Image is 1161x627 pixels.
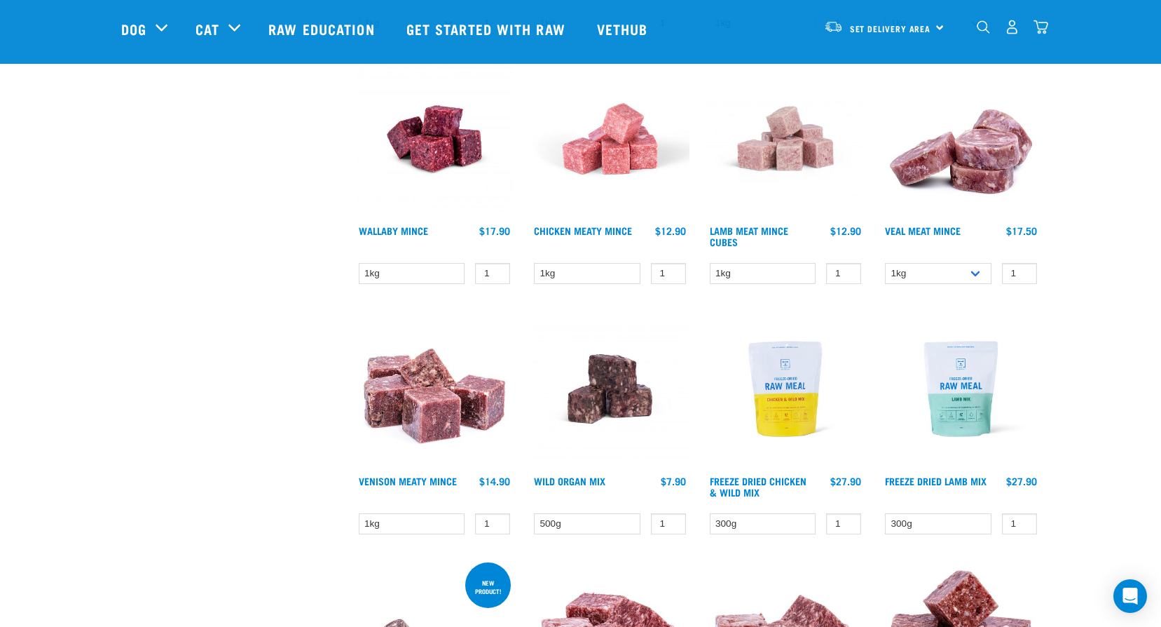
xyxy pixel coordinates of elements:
input: 1 [475,263,510,285]
div: Open Intercom Messenger [1113,579,1147,613]
img: home-icon@2x.png [1033,20,1048,34]
a: Lamb Meat Mince Cubes [710,228,788,244]
a: Wallaby Mince [359,228,428,233]
div: $12.90 [830,225,861,236]
a: Wild Organ Mix [534,478,605,483]
span: Set Delivery Area [850,26,931,31]
input: 1 [651,263,686,285]
img: 1160 Veal Meat Mince Medallions 01 [881,59,1040,218]
div: $7.90 [661,476,686,487]
img: user.png [1005,20,1019,34]
a: Get started with Raw [392,1,583,57]
img: home-icon-1@2x.png [977,20,990,34]
div: $27.90 [1006,476,1037,487]
input: 1 [826,513,861,535]
a: Freeze Dried Lamb Mix [885,478,987,483]
div: $12.90 [655,225,686,236]
a: Raw Education [254,1,392,57]
input: 1 [475,513,510,535]
img: 1117 Venison Meat Mince 01 [355,309,514,468]
div: $27.90 [830,476,861,487]
a: Cat [195,18,219,39]
input: 1 [1002,263,1037,285]
input: 1 [651,513,686,535]
a: Vethub [583,1,666,57]
img: van-moving.png [824,20,843,33]
a: Veal Meat Mince [885,228,961,233]
div: $17.50 [1006,225,1037,236]
img: Wild Organ Mix [530,309,689,468]
img: Chicken Meaty Mince [530,59,689,218]
div: $14.90 [479,476,510,487]
img: Lamb Meat Mince [706,59,865,218]
img: Wallaby Mince 1675 [355,59,514,218]
a: Freeze Dried Chicken & Wild Mix [710,478,806,494]
div: New product! [465,572,511,602]
img: RE Product Shoot 2023 Nov8678 [706,309,865,468]
input: 1 [826,263,861,285]
input: 1 [1002,513,1037,535]
img: RE Product Shoot 2023 Nov8677 [881,309,1040,468]
a: Dog [121,18,146,39]
div: $17.90 [479,225,510,236]
a: Venison Meaty Mince [359,478,457,483]
a: Chicken Meaty Mince [534,228,632,233]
